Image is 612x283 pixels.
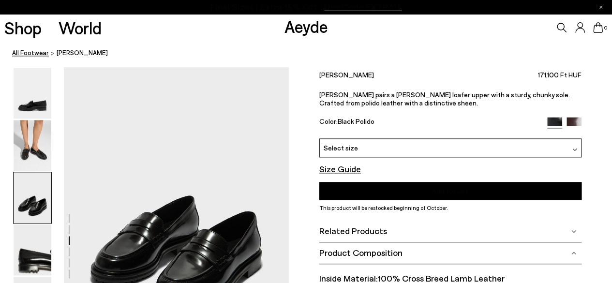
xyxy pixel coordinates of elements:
img: Leon Loafers - Image 3 [14,172,51,223]
img: svg%3E [572,147,577,152]
a: World [59,19,102,36]
button: Size Guide [319,163,361,176]
font: Size Guide [319,164,361,174]
font: Add to Cart [433,187,468,195]
img: Leon Loafers - Image 2 [14,120,51,171]
font: 0 [604,25,607,30]
font: 171,100 Ft HUF [538,71,582,79]
font: Black Polido [338,117,374,125]
font: This product will be restocked beginning of October. [319,205,448,211]
a: 0 [593,22,603,33]
font: All Footwear [12,49,49,57]
font: Shop [4,17,42,38]
img: svg%3E [571,229,576,234]
img: Leon Loafers - Image 1 [14,68,51,119]
font: [PERSON_NAME] [319,71,374,79]
font: Select size [324,144,358,152]
font: Related Products [319,225,387,236]
font: Color: [319,117,338,125]
span: Navigate to /collections/ss25-final-sizes [324,3,402,12]
font: Product Composition [319,247,403,258]
a: Shop [4,19,42,36]
font: Final Sizes | Extra 15% Off [210,1,317,12]
a: Aeyde [284,16,328,36]
img: svg%3E [571,251,576,255]
nav: breadcrumb [12,41,612,67]
font: [PERSON_NAME] pairs a [PERSON_NAME] loafer upper with a sturdy, chunky sole. Crafted from polido ... [319,90,570,107]
a: All Footwear [12,48,49,59]
button: Add to Cart [319,182,582,200]
img: Leon Loafers - Image 4 [14,224,51,275]
font: [PERSON_NAME] [57,49,108,57]
font: Use Code EXTRA15 [324,1,402,12]
font: World [59,17,102,38]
